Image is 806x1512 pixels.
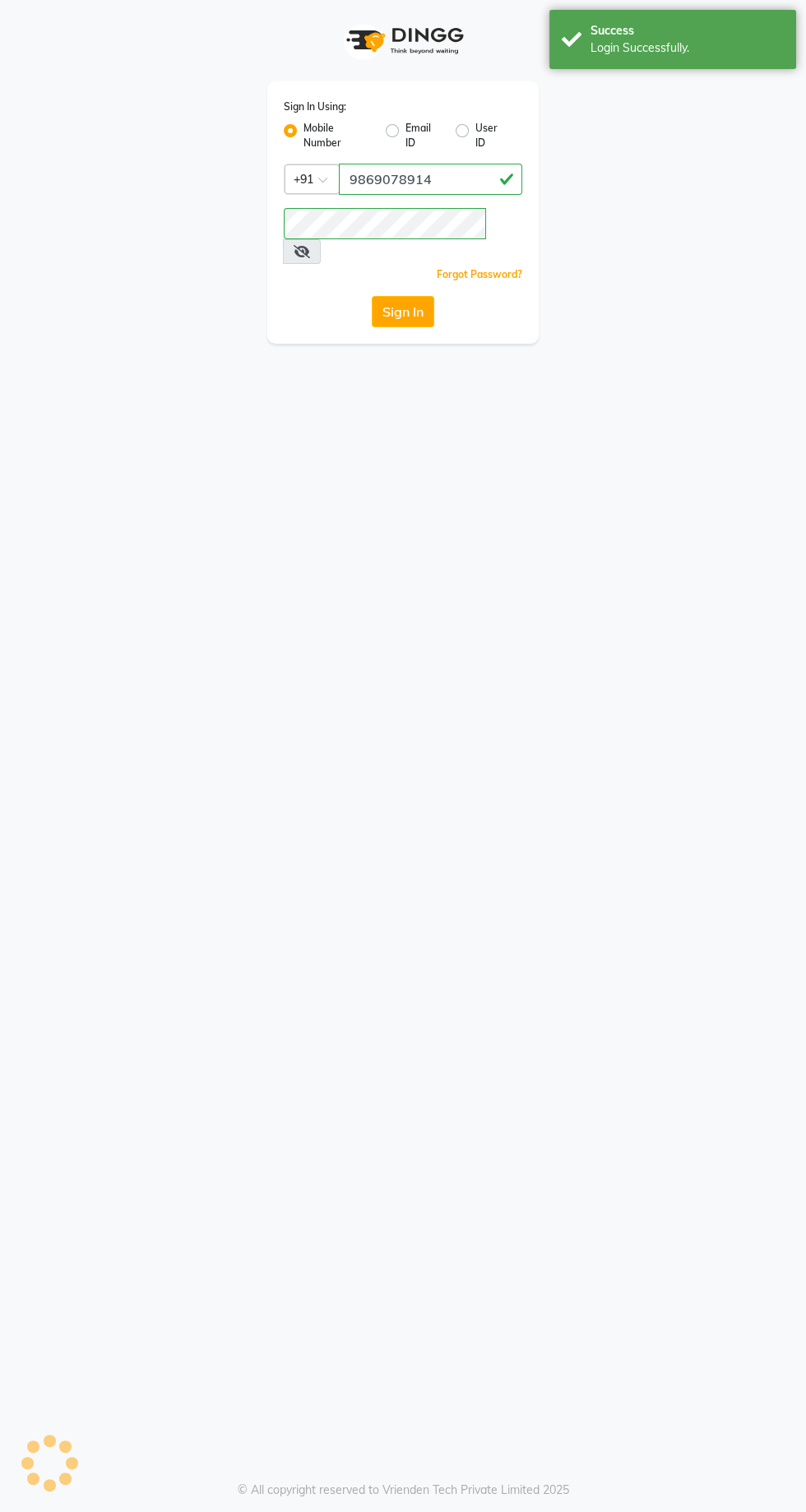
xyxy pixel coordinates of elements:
div: Success [591,22,784,39]
div: Login Successfully. [591,39,784,57]
input: Username [284,208,486,239]
img: logo1.svg [337,16,469,65]
label: Sign In Using: [284,99,346,114]
button: Sign In [372,296,434,327]
label: Mobile Number [303,121,373,150]
label: Email ID [405,121,442,150]
a: Forgot Password? [437,268,522,280]
label: User ID [475,121,509,150]
input: Username [339,164,522,195]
